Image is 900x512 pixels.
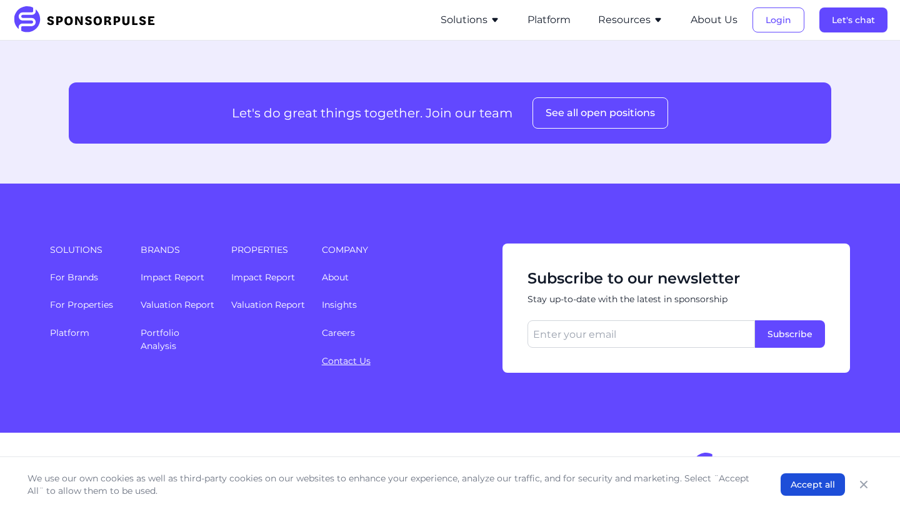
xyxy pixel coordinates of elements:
button: Accept all [781,473,845,496]
button: Subscribe [755,320,825,348]
a: Portfolio Analysis [141,327,179,352]
span: Stay up-to-date with the latest in sponsorship [527,293,825,306]
a: Platform [50,327,89,338]
span: Subscribe to our newsletter [527,268,825,288]
button: See all open positions [532,97,668,129]
button: Resources [598,12,663,27]
a: Let's chat [819,14,887,26]
a: Careers [322,327,355,338]
a: Contact Us [322,355,371,367]
a: About [322,272,349,283]
a: For Properties [50,299,113,310]
span: Properties [231,244,307,256]
input: Enter your email [527,320,755,348]
a: Impact Report [231,272,295,283]
button: About Us [691,12,737,27]
button: Solutions [441,12,500,27]
button: Platform [527,12,571,27]
iframe: Chat Widget [837,452,900,512]
a: For Brands [50,272,98,283]
span: Solutions [50,244,126,256]
span: Brands [141,244,216,256]
a: Insights [322,299,357,310]
a: Impact Report [141,272,204,283]
a: Valuation Report [141,299,214,310]
img: SponsorPulse [691,453,850,481]
img: SponsorPulse [12,6,164,34]
button: Let's chat [819,7,887,32]
span: Company [322,244,488,256]
a: Valuation Report [231,299,305,310]
p: Let's do great things together. Join our team [232,104,512,122]
p: We use our own cookies as well as third-party cookies on our websites to enhance your experience,... [27,472,756,497]
a: Login [752,14,804,26]
a: See all open positions [532,107,668,119]
a: About Us [691,14,737,26]
button: Login [752,7,804,32]
a: Platform [527,14,571,26]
